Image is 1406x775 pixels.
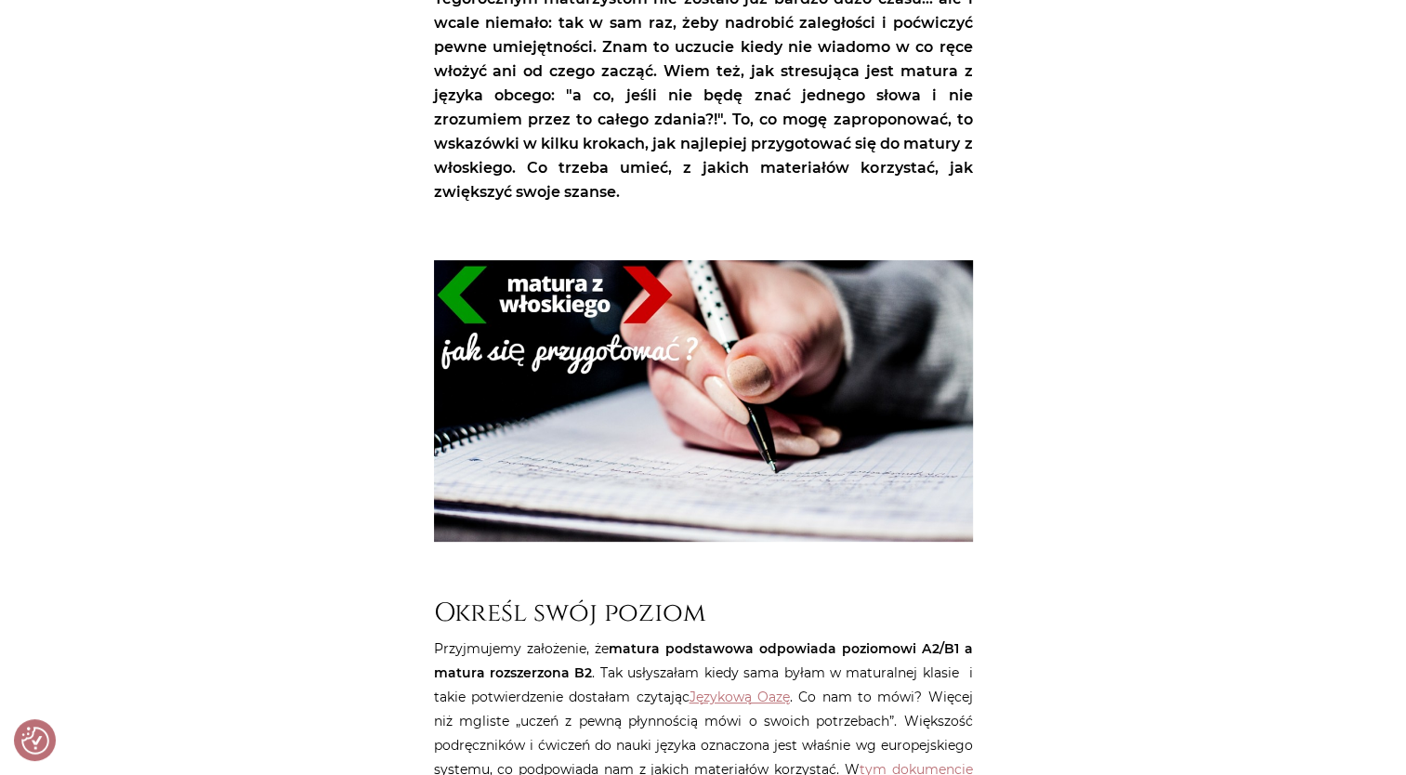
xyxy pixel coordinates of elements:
h2: Określ swój poziom [434,598,973,629]
button: Preferencje co do zgód [21,727,49,755]
strong: matura podstawowa odpowiada poziomowi A2/B1 a matura rozszerzona B2 [434,640,973,681]
a: Językową Oazę [690,689,790,705]
img: Revisit consent button [21,727,49,755]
